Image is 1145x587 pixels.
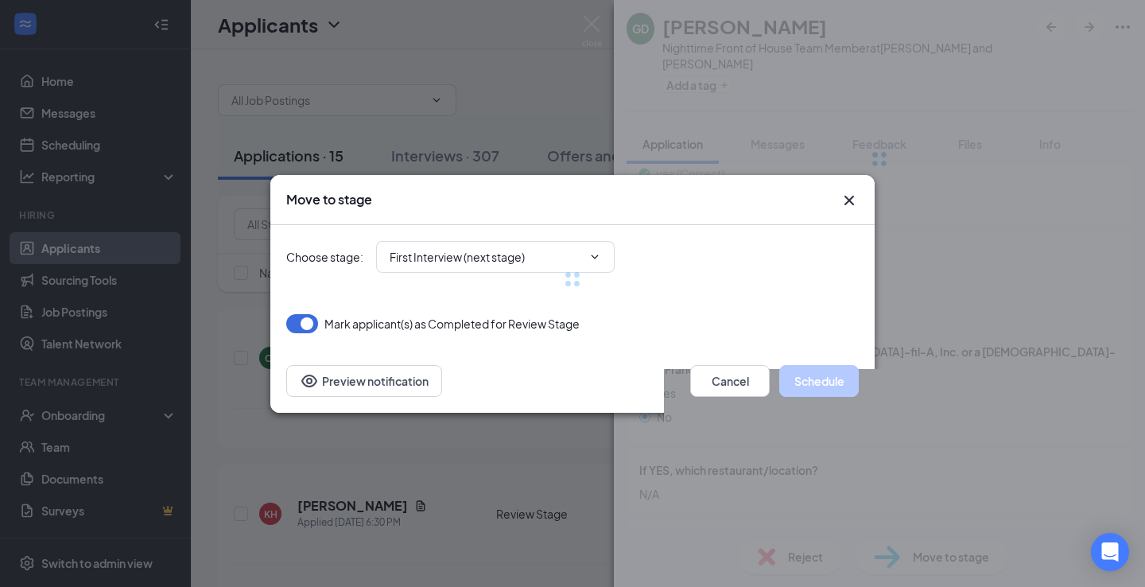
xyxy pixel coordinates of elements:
button: Cancel [690,365,770,397]
div: Open Intercom Messenger [1091,533,1129,571]
button: Close [840,191,859,210]
svg: Cross [840,191,859,210]
button: Schedule [779,365,859,397]
button: Preview notificationEye [286,365,442,397]
h3: Move to stage [286,191,372,208]
svg: Eye [300,371,319,391]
